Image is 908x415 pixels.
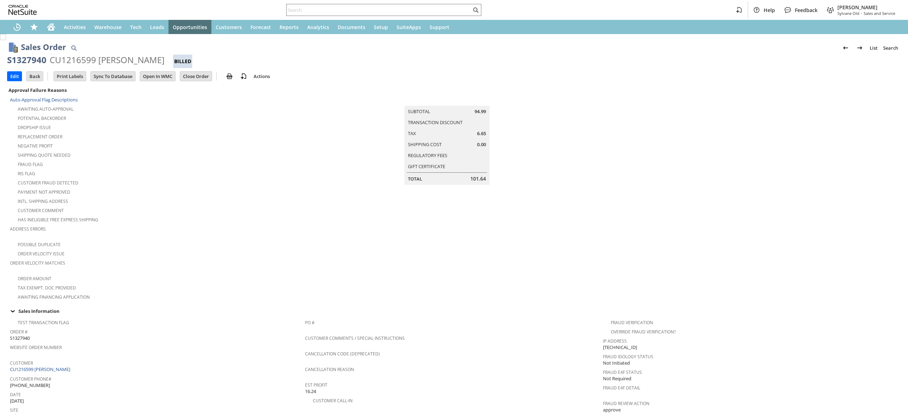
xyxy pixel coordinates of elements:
a: Possible Duplicate [18,242,61,248]
a: Est Profit [305,382,327,388]
a: Order # [10,329,28,335]
a: Order Velocity Matches [10,260,65,266]
a: Intl. Shipping Address [18,198,68,204]
svg: Recent Records [13,23,21,31]
a: Cancellation Code (deprecated) [305,351,380,357]
span: [PHONE_NUMBER] [10,382,50,389]
span: 16.24 [305,388,316,395]
svg: Shortcuts [30,23,38,31]
a: Test Transaction Flag [18,320,69,326]
a: Awaiting Financing Application [18,294,90,300]
a: Documents [333,20,370,34]
span: Help [764,7,775,13]
div: Approval Failure Reasons [7,85,302,95]
a: Tech [126,20,146,34]
input: Search [287,6,471,14]
span: S1327940 [10,335,30,342]
a: PO # [305,320,315,326]
a: Fraud E4F Detail [603,385,640,391]
a: Potential Backorder [18,115,66,121]
a: Opportunities [168,20,211,34]
a: Awaiting Auto-Approval [18,106,73,112]
div: CU1216599 [PERSON_NAME] [50,54,165,66]
a: Leads [146,20,168,34]
a: RIS flag [18,171,35,177]
span: Not Required [603,375,631,382]
input: Edit [7,72,22,81]
div: S1327940 [7,54,46,66]
span: Analytics [307,24,329,31]
a: Transaction Discount [408,119,463,126]
svg: Home [47,23,55,31]
a: Activities [60,20,90,34]
a: Override Fraud Verification? [611,329,676,335]
a: Customer Fraud Detected [18,180,78,186]
a: Warehouse [90,20,126,34]
span: Activities [64,24,86,31]
div: Sales Information [7,306,898,316]
div: Billed [173,55,192,68]
span: [PERSON_NAME] [837,4,895,11]
a: Fraud Idology Status [603,354,653,360]
a: Customers [211,20,246,34]
a: Has Ineligible Free Express Shipping [18,217,98,223]
a: Regulatory Fees [408,152,447,159]
span: [DATE] [10,398,24,404]
a: Forecast [246,20,275,34]
a: Shipping Cost [408,141,442,148]
a: IP Address [603,338,627,344]
span: Sylvane Old [837,11,859,16]
a: Address Errors [10,226,46,232]
span: Not Initiated [603,360,630,366]
input: Sync To Database [91,72,135,81]
span: 101.64 [470,175,486,182]
a: Customer [10,360,33,366]
a: Total [408,176,422,182]
span: Feedback [795,7,818,13]
a: Fraud Flag [18,161,43,167]
span: 6.65 [477,130,486,137]
span: Setup [374,24,388,31]
svg: Search [471,6,480,14]
a: Website Order Number [10,344,62,350]
a: Payment not approved [18,189,70,195]
img: Quick Find [70,44,78,52]
a: Order Velocity Issue [18,251,65,257]
span: Sales and Service [864,11,895,16]
a: Reports [275,20,303,34]
a: Site [10,407,18,413]
a: Analytics [303,20,333,34]
a: Tax [408,130,416,137]
a: Support [425,20,454,34]
a: Fraud Verification [611,320,653,326]
span: Reports [279,24,299,31]
caption: Summary [404,94,489,106]
a: Date [10,392,21,398]
a: Tax Exempt. Doc Provided [18,285,76,291]
img: add-record.svg [239,72,248,81]
a: Fraud E4F Status [603,369,642,375]
a: Subtotal [408,108,430,115]
a: Fraud Review Action [603,400,649,406]
h1: Sales Order [21,41,66,53]
a: Cancellation Reason [305,366,354,372]
span: Customers [216,24,242,31]
a: Setup [370,20,392,34]
a: Auto-Approval Flag Descriptions [10,96,78,103]
span: Opportunities [173,24,207,31]
span: 0.00 [477,141,486,148]
svg: logo [9,5,37,15]
a: Search [880,42,901,54]
img: Next [856,44,864,52]
a: Home [43,20,60,34]
a: Recent Records [9,20,26,34]
input: Back [27,72,43,81]
span: SuiteApps [397,24,421,31]
a: Negative Profit [18,143,53,149]
input: Close Order [180,72,212,81]
a: Shipping Quote Needed [18,152,71,158]
a: Actions [251,73,273,79]
a: Gift Certificate [408,163,445,170]
span: Leads [150,24,164,31]
span: 94.99 [475,108,486,115]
